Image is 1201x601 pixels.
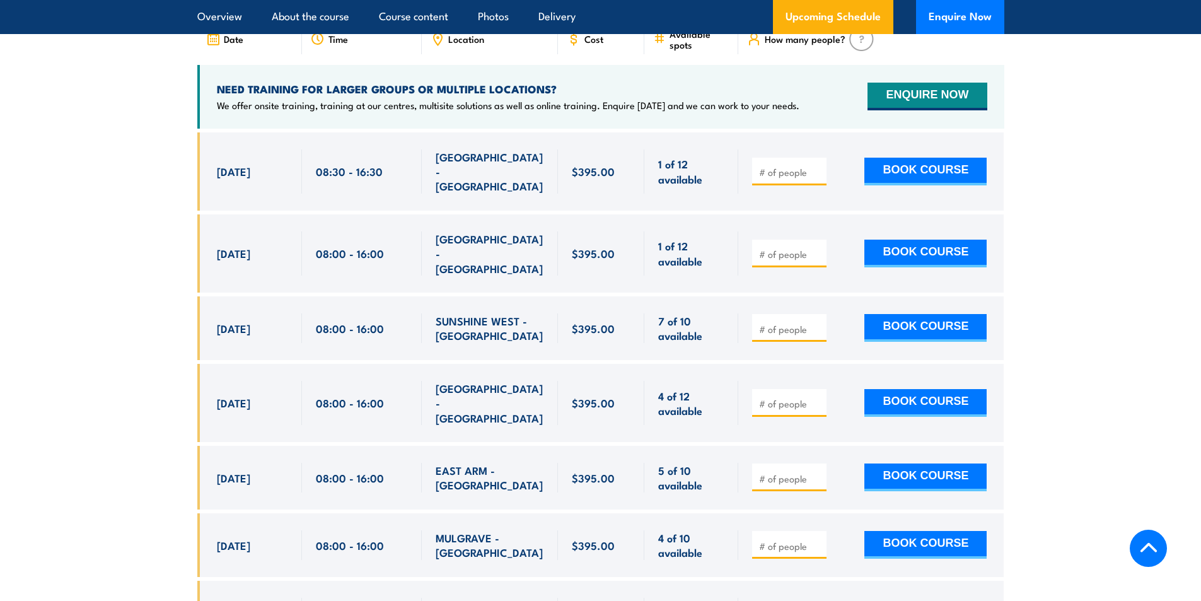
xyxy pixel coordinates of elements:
[217,321,250,336] span: [DATE]
[217,538,250,552] span: [DATE]
[316,321,384,336] span: 08:00 - 16:00
[316,164,383,178] span: 08:30 - 16:30
[572,395,615,410] span: $395.00
[759,166,822,178] input: # of people
[316,470,384,485] span: 08:00 - 16:00
[572,321,615,336] span: $395.00
[670,28,729,50] span: Available spots
[867,83,987,110] button: ENQUIRE NOW
[217,82,799,96] h4: NEED TRAINING FOR LARGER GROUPS OR MULTIPLE LOCATIONS?
[217,395,250,410] span: [DATE]
[572,470,615,485] span: $395.00
[328,33,348,44] span: Time
[572,164,615,178] span: $395.00
[864,531,987,559] button: BOOK COURSE
[436,231,544,276] span: [GEOGRAPHIC_DATA] - [GEOGRAPHIC_DATA]
[217,470,250,485] span: [DATE]
[759,472,822,485] input: # of people
[759,323,822,336] input: # of people
[217,164,250,178] span: [DATE]
[316,395,384,410] span: 08:00 - 16:00
[436,530,544,560] span: MULGRAVE - [GEOGRAPHIC_DATA]
[759,397,822,410] input: # of people
[224,33,243,44] span: Date
[658,156,724,186] span: 1 of 12 available
[759,248,822,260] input: # of people
[658,313,724,343] span: 7 of 10 available
[658,530,724,560] span: 4 of 10 available
[436,381,544,425] span: [GEOGRAPHIC_DATA] - [GEOGRAPHIC_DATA]
[759,540,822,552] input: # of people
[864,158,987,185] button: BOOK COURSE
[658,238,724,268] span: 1 of 12 available
[864,240,987,267] button: BOOK COURSE
[864,389,987,417] button: BOOK COURSE
[864,314,987,342] button: BOOK COURSE
[217,246,250,260] span: [DATE]
[658,388,724,418] span: 4 of 12 available
[217,99,799,112] p: We offer onsite training, training at our centres, multisite solutions as well as online training...
[658,463,724,493] span: 5 of 10 available
[572,246,615,260] span: $395.00
[864,464,987,491] button: BOOK COURSE
[436,149,544,194] span: [GEOGRAPHIC_DATA] - [GEOGRAPHIC_DATA]
[448,33,484,44] span: Location
[572,538,615,552] span: $395.00
[584,33,603,44] span: Cost
[436,463,544,493] span: EAST ARM - [GEOGRAPHIC_DATA]
[316,538,384,552] span: 08:00 - 16:00
[316,246,384,260] span: 08:00 - 16:00
[765,33,845,44] span: How many people?
[436,313,544,343] span: SUNSHINE WEST - [GEOGRAPHIC_DATA]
